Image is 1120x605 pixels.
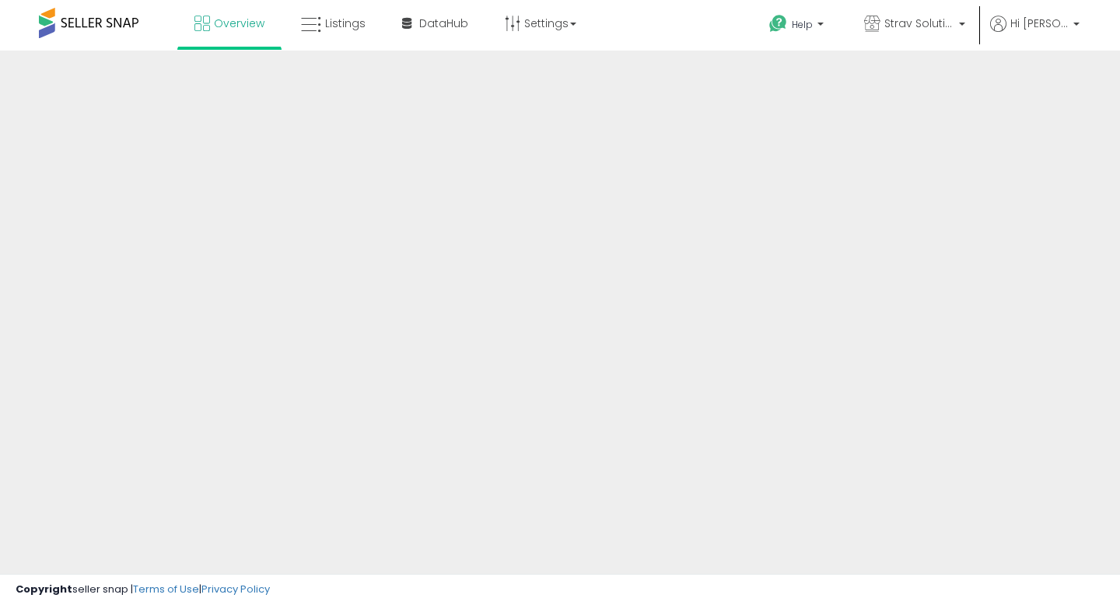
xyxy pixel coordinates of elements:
[884,16,954,31] span: Strav Solutions LLC
[214,16,264,31] span: Overview
[792,18,813,31] span: Help
[133,582,199,596] a: Terms of Use
[201,582,270,596] a: Privacy Policy
[757,2,839,51] a: Help
[1010,16,1069,31] span: Hi [PERSON_NAME]
[325,16,366,31] span: Listings
[419,16,468,31] span: DataHub
[990,16,1080,51] a: Hi [PERSON_NAME]
[16,582,72,596] strong: Copyright
[768,14,788,33] i: Get Help
[16,582,270,597] div: seller snap | |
